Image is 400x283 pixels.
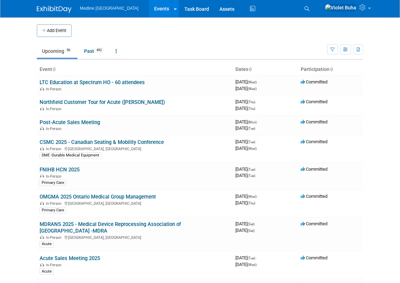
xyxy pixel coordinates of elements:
span: (Sat) [248,222,255,226]
span: - [256,139,257,144]
span: [DATE] [235,126,255,131]
span: (Tue) [248,174,255,178]
span: [DATE] [235,86,257,91]
a: Upcoming56 [37,45,77,58]
img: In-Person Event [40,201,44,205]
span: (Tue) [248,256,255,260]
span: In-Person [46,235,64,240]
span: [DATE] [235,146,257,151]
span: 492 [94,48,104,53]
span: (Sat) [248,229,255,233]
span: [DATE] [235,262,257,267]
span: - [256,255,257,260]
span: - [256,99,257,104]
span: In-Person [46,147,64,151]
a: Northfield Customer Tour for Acute ([PERSON_NAME]) [40,99,165,105]
div: Acute [40,241,54,247]
span: Committed [301,255,327,260]
span: Committed [301,194,327,199]
div: Acute [40,268,54,275]
div: Primary Care [40,180,66,186]
div: [GEOGRAPHIC_DATA], [GEOGRAPHIC_DATA] [40,234,230,240]
span: Committed [301,167,327,172]
a: Sort by Start Date [248,66,252,72]
img: In-Person Event [40,235,44,239]
span: (Wed) [248,263,257,267]
a: Acute Sales Meeting 2025 [40,255,100,261]
span: In-Person [46,174,64,179]
span: - [256,167,257,172]
span: (Wed) [248,195,257,199]
span: - [256,221,257,226]
span: Medline [GEOGRAPHIC_DATA] [80,6,139,11]
span: In-Person [46,127,64,131]
img: In-Person Event [40,87,44,90]
th: Event [37,64,233,75]
span: (Mon) [248,120,257,124]
span: [DATE] [235,99,257,104]
a: CSMC 2025 - Canadian Seating & Mobility Conference [40,139,164,145]
span: In-Person [46,107,64,111]
span: (Tue) [248,168,255,171]
img: ExhibitDay [37,6,72,13]
span: Committed [301,139,327,144]
img: In-Person Event [40,147,44,150]
img: Violet Buha [325,4,357,11]
button: Add Event [37,24,72,37]
a: OMGMA 2025 Ontario Medical Group Management [40,194,156,200]
span: (Tue) [248,140,255,144]
a: Post-Acute Sales Meeting [40,119,100,126]
span: [DATE] [235,200,255,205]
span: Committed [301,221,327,226]
span: - [258,119,259,124]
a: Past492 [79,45,109,58]
span: (Thu) [248,100,255,104]
span: In-Person [46,263,64,267]
span: (Wed) [248,80,257,84]
div: Primary Care [40,207,66,213]
span: [DATE] [235,167,257,172]
span: (Wed) [248,87,257,91]
span: (Wed) [248,147,257,151]
img: In-Person Event [40,127,44,130]
div: DME -Durable Medical Equipment [40,152,101,159]
span: (Tue) [248,127,255,130]
a: Sort by Event Name [52,66,56,72]
span: (Thu) [248,201,255,205]
th: Dates [233,64,298,75]
img: In-Person Event [40,174,44,178]
span: [DATE] [235,194,259,199]
img: In-Person Event [40,107,44,110]
span: Committed [301,119,327,124]
span: [DATE] [235,79,259,84]
span: [DATE] [235,106,255,111]
a: LTC Education at Spectrum HO - 60 attendees [40,79,145,86]
img: In-Person Event [40,263,44,266]
span: [DATE] [235,221,257,226]
span: - [258,194,259,199]
a: Sort by Participation Type [330,66,333,72]
span: [DATE] [235,173,255,178]
div: [GEOGRAPHIC_DATA], [GEOGRAPHIC_DATA] [40,200,230,206]
span: Committed [301,99,327,104]
span: [DATE] [235,139,257,144]
span: Committed [301,79,327,84]
span: [DATE] [235,228,255,233]
th: Participation [298,64,363,75]
span: 56 [65,48,72,53]
span: - [258,79,259,84]
a: FNIHB HCN 2025 [40,167,80,173]
span: [DATE] [235,119,259,124]
span: In-Person [46,87,64,91]
span: (Thu) [248,107,255,111]
span: [DATE] [235,255,257,260]
a: MDRANS 2025 - Medical Device Reprocessing Association of [GEOGRAPHIC_DATA] -MDRA [40,221,181,234]
div: [GEOGRAPHIC_DATA], [GEOGRAPHIC_DATA] [40,146,230,151]
span: In-Person [46,201,64,206]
